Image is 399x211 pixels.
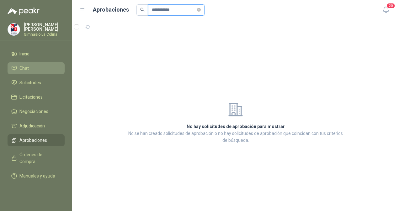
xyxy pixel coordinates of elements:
[19,137,47,144] span: Aprobaciones
[197,7,201,13] span: close-circle
[19,151,59,165] span: Órdenes de Compra
[197,8,201,12] span: close-circle
[8,170,65,182] a: Manuales y ayuda
[93,5,129,14] h1: Aprobaciones
[8,91,65,103] a: Licitaciones
[8,134,65,146] a: Aprobaciones
[380,4,391,16] button: 20
[8,48,65,60] a: Inicio
[8,149,65,167] a: Órdenes de Compra
[386,3,395,9] span: 20
[19,94,43,100] span: Licitaciones
[19,108,48,115] span: Negociaciones
[126,130,345,144] p: No se han creado solicitudes de aprobación o no hay solicitudes de aprobación que coincidan con t...
[24,23,65,31] p: [PERSON_NAME] [PERSON_NAME]
[24,33,65,36] p: Gimnasio La Colina
[140,8,145,12] span: search
[8,62,65,74] a: Chat
[8,8,40,15] img: Logo peakr
[19,65,29,72] span: Chat
[19,50,29,57] span: Inicio
[126,123,345,130] h2: No hay solicitudes de aprobación para mostrar
[19,79,41,86] span: Solicitudes
[8,120,65,132] a: Adjudicación
[8,77,65,89] a: Solicitudes
[19,122,45,129] span: Adjudicación
[8,23,20,35] img: Company Logo
[8,105,65,117] a: Negociaciones
[19,172,55,179] span: Manuales y ayuda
